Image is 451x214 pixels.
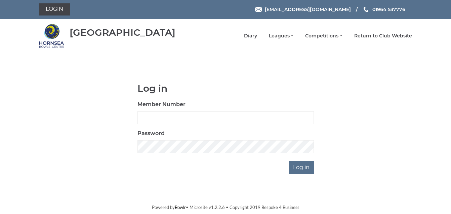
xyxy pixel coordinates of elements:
[255,7,262,12] img: Email
[364,7,368,12] img: Phone us
[289,161,314,174] input: Log in
[70,27,175,38] div: [GEOGRAPHIC_DATA]
[255,6,351,13] a: Email [EMAIL_ADDRESS][DOMAIN_NAME]
[244,33,257,39] a: Diary
[152,205,299,210] span: Powered by • Microsite v1.2.2.6 • Copyright 2019 Bespoke 4 Business
[354,33,412,39] a: Return to Club Website
[363,6,405,13] a: Phone us 01964 537776
[137,83,314,94] h1: Log in
[137,100,186,109] label: Member Number
[175,205,186,210] a: Bowlr
[39,3,70,16] a: Login
[372,6,405,12] span: 01964 537776
[305,33,342,39] a: Competitions
[39,23,64,49] img: Hornsea Bowls Centre
[137,129,165,137] label: Password
[269,33,294,39] a: Leagues
[265,6,351,12] span: [EMAIL_ADDRESS][DOMAIN_NAME]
